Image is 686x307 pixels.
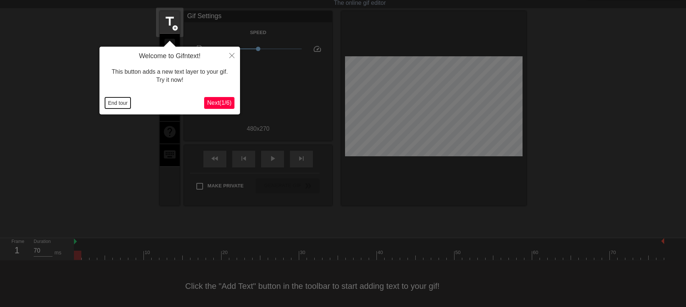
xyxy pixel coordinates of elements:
button: Close [224,47,240,64]
span: Next ( 1 / 6 ) [207,100,232,106]
button: Next [204,97,234,109]
div: This button adds a new text layer to your gif. Try it now! [105,60,234,92]
h4: Welcome to Gifntext! [105,52,234,60]
button: End tour [105,97,131,109]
